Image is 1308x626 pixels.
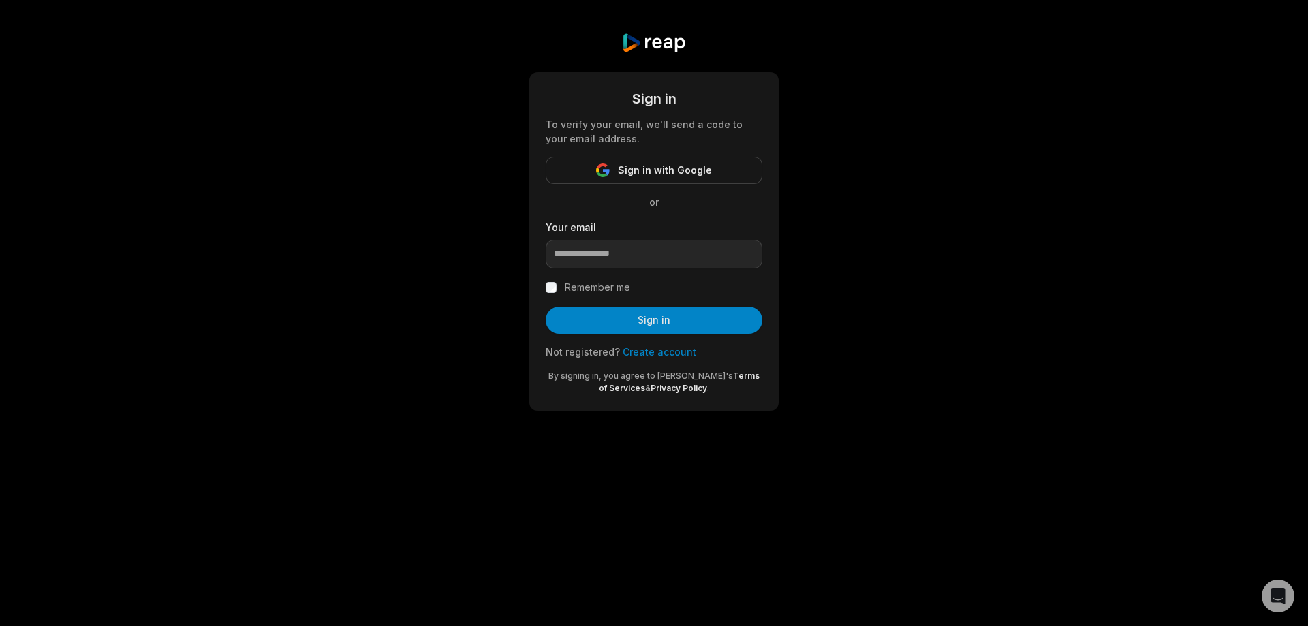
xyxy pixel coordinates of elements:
div: Sign in [546,89,762,109]
a: Terms of Services [599,371,760,393]
div: To verify your email, we'll send a code to your email address. [546,117,762,146]
a: Create account [623,346,696,358]
div: Open Intercom Messenger [1262,580,1294,612]
span: By signing in, you agree to [PERSON_NAME]'s [548,371,733,381]
span: or [638,195,670,209]
span: . [707,383,709,393]
span: & [645,383,651,393]
label: Your email [546,220,762,234]
a: Privacy Policy [651,383,707,393]
button: Sign in [546,307,762,334]
label: Remember me [565,279,630,296]
span: Not registered? [546,346,620,358]
img: reap [621,33,686,53]
span: Sign in with Google [618,162,712,178]
button: Sign in with Google [546,157,762,184]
